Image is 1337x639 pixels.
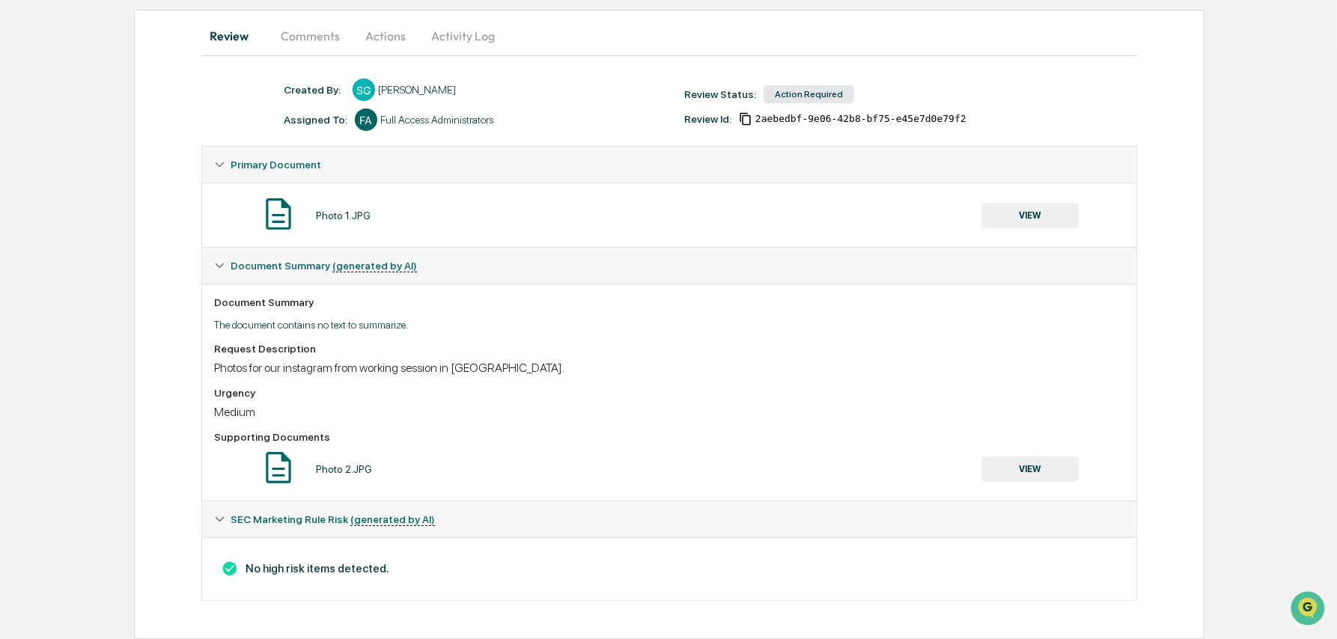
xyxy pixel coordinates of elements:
input: Clear [39,67,247,83]
button: Review [201,18,269,54]
div: Start new chat [51,114,246,129]
div: Created By: ‎ ‎ [284,84,345,96]
u: (generated by AI) [350,513,435,526]
div: We're available if you need us! [51,129,189,141]
div: FA [355,108,377,131]
button: Comments [269,18,352,54]
img: Document Icon [260,449,297,486]
u: (generated by AI) [332,260,417,272]
div: Primary Document [202,183,1136,247]
p: How can we help? [15,31,272,55]
div: Photo 1.JPG [316,210,371,221]
span: Preclearance [30,188,97,203]
img: Document Icon [260,195,297,233]
img: 1746055101610-c473b297-6a78-478c-a979-82029cc54cd1 [15,114,42,141]
iframe: Open customer support [1289,590,1330,630]
div: Document Summary (generated by AI) [202,248,1136,284]
a: 🖐️Preclearance [9,182,103,209]
span: 2aebedbf-9e06-42b8-bf75-e45e7d0e79f2 [755,113,966,125]
span: Copy Id [739,112,752,126]
div: Supporting Documents [214,431,1124,443]
span: SEC Marketing Rule Risk [231,513,435,525]
div: secondary tabs example [201,18,1137,54]
div: Review Status: [684,88,756,100]
div: Document Summary (generated by AI) [202,284,1136,501]
span: Data Lookup [30,216,94,231]
button: Actions [352,18,419,54]
div: Assigned To: [284,114,347,126]
div: 🔎 [15,218,27,230]
div: Review Id: [684,113,731,125]
a: 🔎Data Lookup [9,210,100,237]
button: Activity Log [419,18,507,54]
span: Pylon [149,253,181,264]
div: Primary Document [202,147,1136,183]
h3: No high risk items detected. [214,560,1124,577]
div: Medium [214,405,1124,419]
button: VIEW [981,203,1079,228]
div: Photo 2.JPG [316,463,372,475]
span: Primary Document [231,159,321,171]
div: 🖐️ [15,189,27,201]
button: Start new chat [255,118,272,136]
a: 🗄️Attestations [103,182,192,209]
div: Photos for our instagram from working session in [GEOGRAPHIC_DATA]. [214,361,1124,375]
div: Document Summary (generated by AI) [202,537,1136,600]
button: VIEW [981,456,1079,482]
div: Request Description [214,343,1124,355]
div: SG [353,79,375,101]
div: 🗄️ [109,189,121,201]
span: Attestations [124,188,186,203]
p: The document contains no text to summarize. [214,319,1124,331]
div: SEC Marketing Rule Risk (generated by AI) [202,501,1136,537]
div: Document Summary [214,296,1124,308]
div: [PERSON_NAME] [378,84,456,96]
div: Urgency [214,387,1124,399]
span: Document Summary [231,260,417,272]
div: Action Required [764,85,854,103]
div: Full Access Administrators [380,114,493,126]
a: Powered byPylon [106,252,181,264]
